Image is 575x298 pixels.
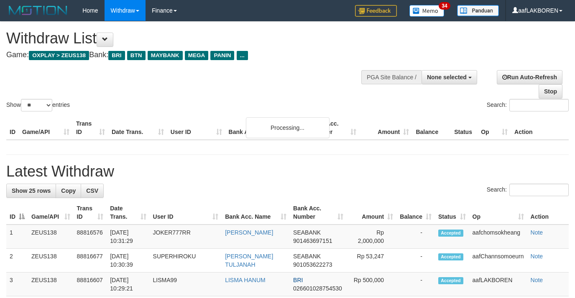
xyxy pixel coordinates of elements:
[107,273,149,296] td: [DATE] 10:29:21
[293,261,332,268] span: Copy 901053622273 to clipboard
[107,249,149,273] td: [DATE] 10:30:39
[307,116,360,140] th: Bank Acc. Number
[438,277,463,284] span: Accepted
[150,249,222,273] td: SUPERHIROKU
[6,249,28,273] td: 2
[222,201,290,225] th: Bank Acc. Name: activate to sort column ascending
[107,201,149,225] th: Date Trans.: activate to sort column ascending
[74,201,107,225] th: Trans ID: activate to sort column ascending
[347,201,396,225] th: Amount: activate to sort column ascending
[527,201,569,225] th: Action
[19,116,73,140] th: Game/API
[6,184,56,198] a: Show 25 rows
[347,273,396,296] td: Rp 500,000
[435,201,469,225] th: Status: activate to sort column ascending
[290,201,347,225] th: Bank Acc. Number: activate to sort column ascending
[439,2,450,10] span: 34
[127,51,146,60] span: BTN
[487,99,569,111] label: Search:
[293,229,321,236] span: SEABANK
[6,51,375,59] h4: Game: Bank:
[539,84,562,98] a: Stop
[12,187,51,194] span: Show 25 rows
[347,225,396,249] td: Rp 2,000,000
[511,116,569,140] th: Action
[396,273,435,296] td: -
[225,277,265,283] a: LISMA HANUM
[6,273,28,296] td: 3
[237,51,248,60] span: ...
[210,51,234,60] span: PANIN
[29,51,89,60] span: OXPLAY > ZEUS138
[396,201,435,225] th: Balance: activate to sort column ascending
[469,201,527,225] th: Op: activate to sort column ascending
[150,225,222,249] td: JOKER777RR
[150,201,222,225] th: User ID: activate to sort column ascending
[487,184,569,196] label: Search:
[185,51,209,60] span: MEGA
[74,225,107,249] td: 88816576
[360,116,412,140] th: Amount
[74,249,107,273] td: 88816677
[531,277,543,283] a: Note
[28,249,74,273] td: ZEUS138
[361,70,422,84] div: PGA Site Balance /
[396,225,435,249] td: -
[6,225,28,249] td: 1
[396,249,435,273] td: -
[6,99,70,111] label: Show entries
[225,253,273,268] a: [PERSON_NAME] TULJANAH
[61,187,76,194] span: Copy
[81,184,104,198] a: CSV
[451,116,478,140] th: Status
[478,116,511,140] th: Op
[409,5,445,17] img: Button%20Memo.svg
[74,273,107,296] td: 88816607
[73,116,108,140] th: Trans ID
[347,249,396,273] td: Rp 53,247
[293,237,332,244] span: Copy 901463697151 to clipboard
[6,163,569,180] h1: Latest Withdraw
[167,116,225,140] th: User ID
[509,184,569,196] input: Search:
[469,225,527,249] td: aafchomsokheang
[6,201,28,225] th: ID: activate to sort column descending
[86,187,98,194] span: CSV
[422,70,477,84] button: None selected
[293,277,303,283] span: BRI
[150,273,222,296] td: LISMA99
[469,273,527,296] td: aafLAKBOREN
[148,51,183,60] span: MAYBANK
[56,184,81,198] a: Copy
[438,253,463,260] span: Accepted
[6,4,70,17] img: MOTION_logo.png
[355,5,397,17] img: Feedback.jpg
[6,30,375,47] h1: Withdraw List
[469,249,527,273] td: aafChannsomoeurn
[427,74,467,81] span: None selected
[457,5,499,16] img: panduan.png
[293,253,321,260] span: SEABANK
[531,253,543,260] a: Note
[28,201,74,225] th: Game/API: activate to sort column ascending
[108,116,167,140] th: Date Trans.
[497,70,562,84] a: Run Auto-Refresh
[225,116,307,140] th: Bank Acc. Name
[107,225,149,249] td: [DATE] 10:31:29
[293,285,342,292] span: Copy 026601028754530 to clipboard
[28,225,74,249] td: ZEUS138
[6,116,19,140] th: ID
[21,99,52,111] select: Showentries
[28,273,74,296] td: ZEUS138
[108,51,125,60] span: BRI
[412,116,451,140] th: Balance
[531,229,543,236] a: Note
[225,229,273,236] a: [PERSON_NAME]
[509,99,569,111] input: Search:
[438,230,463,237] span: Accepted
[246,117,330,138] div: Processing...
